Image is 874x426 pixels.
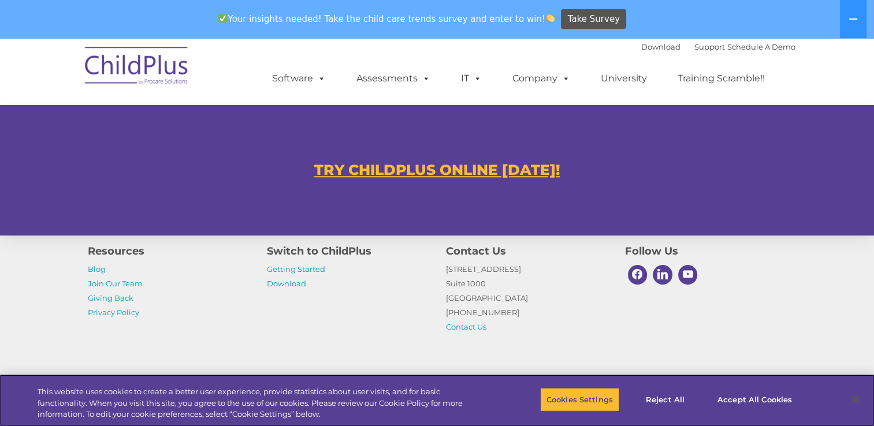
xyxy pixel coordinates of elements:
button: Accept All Cookies [711,387,798,412]
a: Software [261,67,337,90]
a: Privacy Policy [88,308,139,317]
h4: Contact Us [446,243,608,259]
a: Support [694,42,725,51]
span: Your insights needed! Take the child care trends survey and enter to win! [214,8,560,30]
a: Youtube [675,262,701,287]
a: Facebook [625,262,650,287]
a: IT [449,67,493,90]
h4: Switch to ChildPlus [267,243,429,259]
img: 👏 [546,14,555,23]
button: Close [843,387,868,412]
span: Take Survey [568,9,620,29]
div: This website uses cookies to create a better user experience, provide statistics about user visit... [38,386,481,420]
button: Reject All [629,387,701,412]
img: ✅ [218,14,227,23]
font: | [641,42,795,51]
a: Download [641,42,680,51]
a: Download [267,279,306,288]
a: University [589,67,659,90]
a: Company [501,67,582,90]
a: Assessments [345,67,442,90]
a: Getting Started [267,264,325,274]
a: Join Our Team [88,279,143,288]
a: Giving Back [88,293,133,302]
a: TRY CHILDPLUS ONLINE [DATE]! [314,161,560,178]
p: [STREET_ADDRESS] Suite 1000 [GEOGRAPHIC_DATA] [PHONE_NUMBER] [446,262,608,334]
img: ChildPlus by Procare Solutions [79,39,195,96]
a: Contact Us [446,322,486,331]
h4: Resources [88,243,250,259]
a: Schedule A Demo [727,42,795,51]
button: Cookies Settings [540,387,619,412]
a: Blog [88,264,106,274]
h4: Follow Us [625,243,787,259]
a: Training Scramble!! [666,67,776,90]
a: Take Survey [561,9,626,29]
a: Linkedin [650,262,675,287]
